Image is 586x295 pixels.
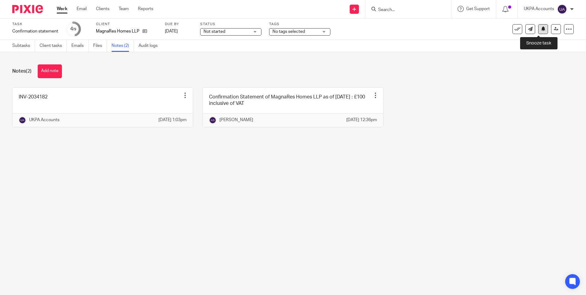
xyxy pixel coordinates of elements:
small: /9 [73,28,76,31]
img: svg%3E [19,117,26,124]
label: Tags [269,22,330,27]
a: Reports [138,6,153,12]
p: [DATE] 12:36pm [346,117,377,123]
a: Subtasks [12,40,35,52]
p: UKPA Accounts [29,117,59,123]
div: 4 [70,25,76,33]
a: Audit logs [139,40,162,52]
p: UKPA Accounts [524,6,554,12]
input: Search [378,7,433,13]
label: Task [12,22,58,27]
a: Team [119,6,129,12]
img: Pixie [12,5,43,13]
label: Status [200,22,261,27]
label: Due by [165,22,192,27]
span: No tags selected [272,29,305,34]
span: (2) [26,69,32,74]
span: Get Support [466,7,490,11]
p: [PERSON_NAME] [219,117,253,123]
img: svg%3E [209,117,216,124]
a: Email [77,6,87,12]
img: svg%3E [557,4,567,14]
a: Work [57,6,67,12]
label: Client [96,22,157,27]
a: Client tasks [40,40,67,52]
div: Confirmation statement [12,28,58,34]
a: Files [93,40,107,52]
h1: Notes [12,68,32,75]
a: Emails [71,40,89,52]
a: Notes (2) [112,40,134,52]
p: [DATE] 1:03pm [158,117,187,123]
button: Add note [38,64,62,78]
p: MagnaRes Homes LLP [96,28,139,34]
a: Clients [96,6,109,12]
span: [DATE] [165,29,178,33]
span: Not started [204,29,225,34]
